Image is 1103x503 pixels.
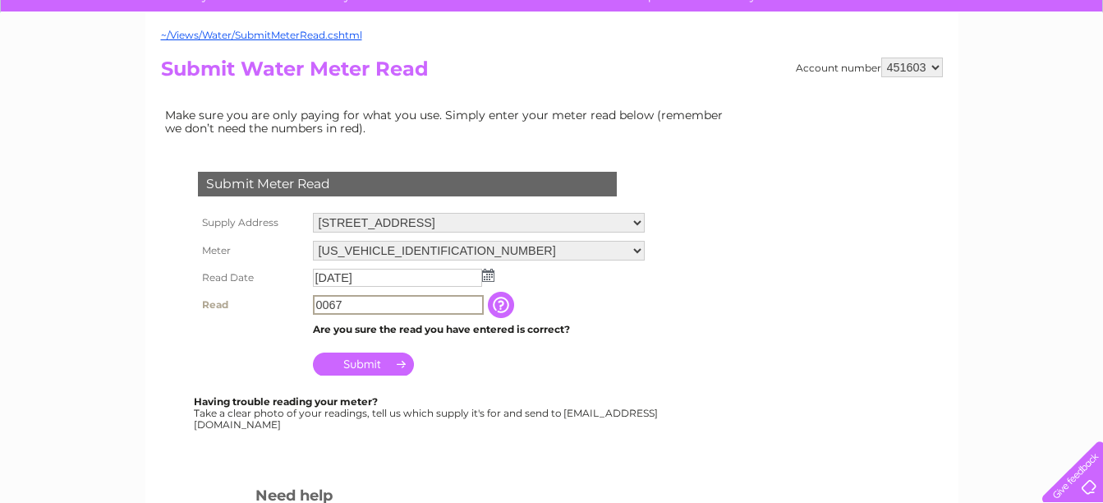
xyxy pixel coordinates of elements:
div: Account number [796,58,943,77]
th: Supply Address [194,209,309,237]
a: ~/Views/Water/SubmitMeterRead.cshtml [161,29,362,41]
a: 0333 014 3131 [793,8,907,29]
a: Log out [1049,70,1087,82]
h2: Submit Water Meter Read [161,58,943,89]
img: logo.png [39,43,122,93]
input: Information [488,292,517,318]
th: Read Date [194,265,309,291]
input: Submit [313,353,414,376]
a: Contact [994,70,1034,82]
div: Clear Business is a trading name of Verastar Limited (registered in [GEOGRAPHIC_DATA] No. 3667643... [164,9,940,80]
div: Take a clear photo of your readings, tell us which supply it's for and send to [EMAIL_ADDRESS][DO... [194,396,660,430]
th: Meter [194,237,309,265]
a: Water [814,70,845,82]
th: Read [194,291,309,319]
td: Are you sure the read you have entered is correct? [309,319,649,340]
a: Telecoms [901,70,950,82]
img: ... [482,269,494,282]
a: Energy [855,70,891,82]
div: Submit Meter Read [198,172,617,196]
a: Blog [960,70,984,82]
td: Make sure you are only paying for what you use. Simply enter your meter read below (remember we d... [161,104,736,139]
b: Having trouble reading your meter? [194,395,378,408]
